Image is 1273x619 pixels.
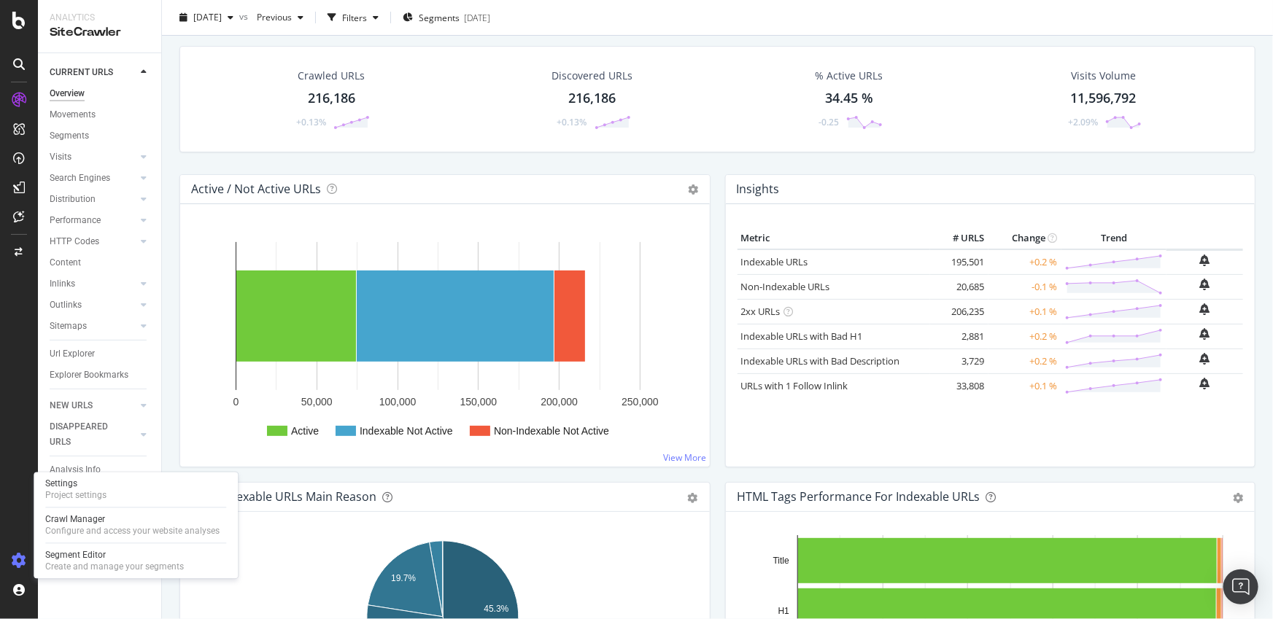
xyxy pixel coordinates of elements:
[988,249,1061,275] td: +0.2 %
[50,319,87,334] div: Sitemaps
[741,330,863,343] a: Indexable URLs with Bad H1
[741,255,808,268] a: Indexable URLs
[342,11,367,23] div: Filters
[50,213,136,228] a: Performance
[50,65,113,80] div: CURRENT URLS
[1200,328,1210,340] div: bell-plus
[39,477,232,503] a: SettingsProject settings
[50,276,75,292] div: Inlinks
[741,379,848,392] a: URLs with 1 Follow Inlink
[192,227,698,455] svg: A chart.
[251,11,292,23] span: Previous
[819,116,839,128] div: -0.25
[664,451,707,464] a: View More
[1068,116,1098,128] div: +2.09%
[741,305,781,318] a: 2xx URLs
[45,478,107,490] div: Settings
[741,280,830,293] a: Non-Indexable URLs
[988,373,1061,398] td: +0.1 %
[50,171,110,186] div: Search Engines
[45,490,107,502] div: Project settings
[930,274,988,299] td: 20,685
[50,12,150,24] div: Analytics
[50,346,95,362] div: Url Explorer
[50,86,151,101] a: Overview
[825,89,873,108] div: 34.45 %
[778,607,789,617] text: H1
[1223,569,1258,604] div: Open Intercom Messenger
[50,65,136,80] a: CURRENT URLS
[50,171,136,186] a: Search Engines
[737,179,780,199] h4: Insights
[298,69,365,83] div: Crawled URLs
[1200,254,1210,266] div: bell-plus
[50,276,136,292] a: Inlinks
[50,419,123,450] div: DISAPPEARED URLS
[988,324,1061,349] td: +0.2 %
[45,550,184,561] div: Segment Editor
[930,349,988,373] td: 3,729
[379,396,417,408] text: 100,000
[308,89,355,108] div: 216,186
[464,11,490,23] div: [DATE]
[1200,353,1210,365] div: bell-plus
[191,179,321,199] h4: Active / Not Active URLs
[397,6,496,29] button: Segments[DATE]
[541,396,578,408] text: 200,000
[50,234,136,249] a: HTTP Codes
[39,513,232,539] a: Crawl ManagerConfigure and access your website analyses
[988,227,1061,249] th: Change
[988,299,1061,324] td: +0.1 %
[322,6,384,29] button: Filters
[688,493,698,503] div: gear
[192,489,376,504] div: Non-Indexable URLs Main Reason
[50,192,136,207] a: Distribution
[494,425,609,437] text: Non-Indexable Not Active
[50,367,128,383] div: Explorer Bookmarks
[50,107,96,122] div: Movements
[291,425,319,437] text: Active
[50,297,82,313] div: Outlinks
[50,86,85,101] div: Overview
[45,514,220,526] div: Crawl Manager
[50,367,151,383] a: Explorer Bookmarks
[815,69,883,83] div: % Active URLs
[1233,493,1243,503] div: gear
[741,354,900,367] a: Indexable URLs with Bad Description
[251,6,309,29] button: Previous
[50,319,136,334] a: Sitemaps
[174,6,239,29] button: [DATE]
[460,396,498,408] text: 150,000
[773,556,789,566] text: Title
[930,373,988,398] td: 33,808
[301,396,333,408] text: 50,000
[239,9,251,22] span: vs
[1061,227,1166,249] th: Trend
[50,149,136,165] a: Visits
[1200,303,1210,315] div: bell-plus
[552,69,633,83] div: Discovered URLs
[50,128,151,144] a: Segments
[50,107,151,122] a: Movements
[50,24,150,41] div: SiteCrawler
[738,489,980,504] div: HTML Tags Performance for Indexable URLs
[233,396,239,408] text: 0
[930,299,988,324] td: 206,235
[50,234,99,249] div: HTTP Codes
[484,604,508,614] text: 45.3%
[360,425,453,437] text: Indexable Not Active
[50,398,93,413] div: NEW URLS
[1200,279,1210,290] div: bell-plus
[930,249,988,275] td: 195,501
[50,128,89,144] div: Segments
[738,227,930,249] th: Metric
[50,462,101,478] div: Analysis Info
[50,297,136,313] a: Outlinks
[50,149,71,165] div: Visits
[557,116,587,128] div: +0.13%
[50,462,151,478] a: Analysis Info
[1071,89,1137,108] div: 11,596,792
[1200,378,1210,389] div: bell-plus
[988,349,1061,373] td: +0.2 %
